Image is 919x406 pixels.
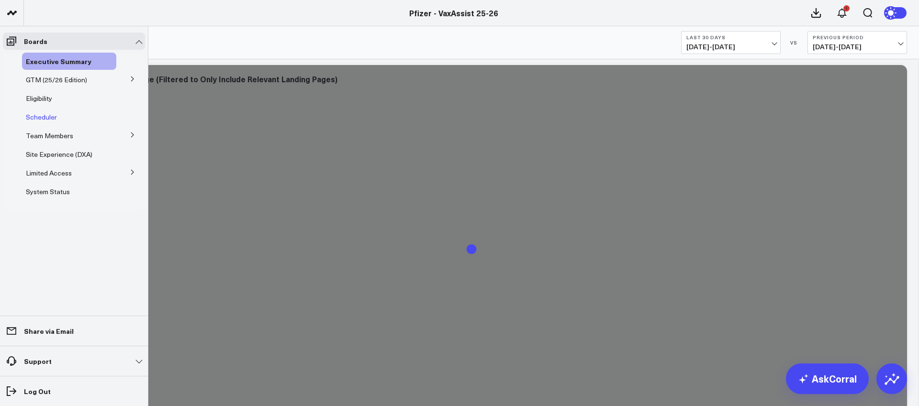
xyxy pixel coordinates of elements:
[26,76,87,84] a: GTM (25/26 Edition)
[24,37,47,45] p: Boards
[26,169,72,177] a: Limited Access
[681,31,781,54] button: Last 30 Days[DATE]-[DATE]
[686,34,775,40] b: Last 30 Days
[26,168,72,177] span: Limited Access
[26,57,91,65] a: Executive Summary
[813,43,902,51] span: [DATE] - [DATE]
[786,363,869,394] a: AskCorral
[26,151,92,158] a: Site Experience (DXA)
[3,383,145,400] a: Log Out
[26,150,92,159] span: Site Experience (DXA)
[807,31,907,54] button: Previous Period[DATE]-[DATE]
[26,75,87,84] span: GTM (25/26 Edition)
[26,188,70,196] a: System Status
[686,43,775,51] span: [DATE] - [DATE]
[26,112,57,121] span: Scheduler
[24,327,74,335] p: Share via Email
[26,56,91,66] span: Executive Summary
[813,34,902,40] b: Previous Period
[43,74,337,84] div: Performance by Landing Page (Filtered to Only Include Relevant Landing Pages)
[843,5,850,11] div: 1
[26,95,52,102] a: Eligibility
[785,40,803,45] div: VS
[24,357,52,365] p: Support
[26,94,52,103] span: Eligibility
[24,387,51,395] p: Log Out
[26,187,70,196] span: System Status
[26,131,73,140] span: Team Members
[26,113,57,121] a: Scheduler
[409,8,498,18] a: Pfizer - VaxAssist 25-26
[26,132,73,140] a: Team Members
